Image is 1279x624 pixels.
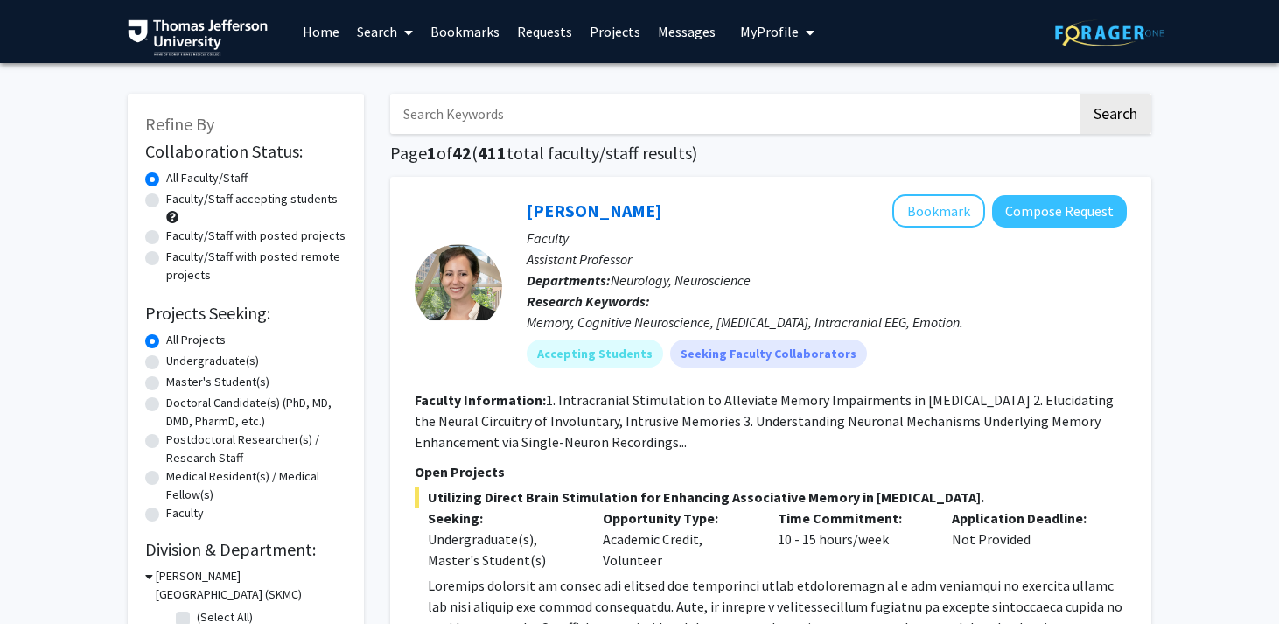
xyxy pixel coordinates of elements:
[128,19,268,56] img: Thomas Jefferson University Logo
[166,467,346,504] label: Medical Resident(s) / Medical Fellow(s)
[428,529,577,571] div: Undergraduate(s), Master's Student(s)
[670,340,867,368] mat-chip: Seeking Faculty Collaborators
[527,200,661,221] a: [PERSON_NAME]
[603,508,751,529] p: Opportunity Type:
[939,508,1114,571] div: Not Provided
[611,271,751,289] span: Neurology, Neuroscience
[1080,94,1151,134] button: Search
[166,169,248,187] label: All Faculty/Staff
[390,143,1151,164] h1: Page of ( total faculty/staff results)
[740,23,799,40] span: My Profile
[415,461,1127,482] p: Open Projects
[145,539,346,560] h2: Division & Department:
[952,508,1101,529] p: Application Deadline:
[590,508,765,571] div: Academic Credit, Volunteer
[348,1,422,62] a: Search
[527,228,1127,249] p: Faculty
[166,504,204,522] label: Faculty
[13,545,74,611] iframe: Chat
[145,141,346,162] h2: Collaboration Status:
[428,508,577,529] p: Seeking:
[294,1,348,62] a: Home
[166,394,346,431] label: Doctoral Candidate(s) (PhD, MD, DMD, PharmD, etc.)
[415,487,1127,508] span: Utilizing Direct Brain Stimulation for Enhancing Associative Memory in [MEDICAL_DATA].
[527,249,1127,270] p: Assistant Professor
[992,195,1127,228] button: Compose Request to Noa Herz
[166,373,269,391] label: Master's Student(s)
[166,227,346,245] label: Faculty/Staff with posted projects
[427,142,437,164] span: 1
[765,508,940,571] div: 10 - 15 hours/week
[166,190,338,208] label: Faculty/Staff accepting students
[422,1,508,62] a: Bookmarks
[156,567,346,604] h3: [PERSON_NAME][GEOGRAPHIC_DATA] (SKMC)
[390,94,1077,134] input: Search Keywords
[892,194,985,228] button: Add Noa Herz to Bookmarks
[415,391,546,409] b: Faculty Information:
[166,431,346,467] label: Postdoctoral Researcher(s) / Research Staff
[1055,19,1164,46] img: ForagerOne Logo
[527,312,1127,333] div: Memory, Cognitive Neuroscience, [MEDICAL_DATA], Intracranial EEG, Emotion.
[527,271,611,289] b: Departments:
[145,113,214,135] span: Refine By
[166,331,226,349] label: All Projects
[527,340,663,368] mat-chip: Accepting Students
[166,352,259,370] label: Undergraduate(s)
[478,142,507,164] span: 411
[649,1,724,62] a: Messages
[166,248,346,284] label: Faculty/Staff with posted remote projects
[415,391,1114,451] fg-read-more: 1. Intracranial Stimulation to Alleviate Memory Impairments in [MEDICAL_DATA] 2. Elucidating the ...
[452,142,472,164] span: 42
[145,303,346,324] h2: Projects Seeking:
[527,292,650,310] b: Research Keywords:
[508,1,581,62] a: Requests
[581,1,649,62] a: Projects
[778,508,926,529] p: Time Commitment:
